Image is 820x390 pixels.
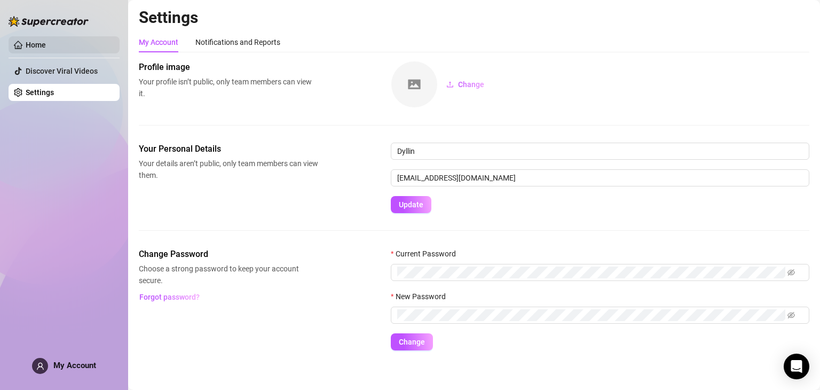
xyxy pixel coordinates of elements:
input: Enter name [391,143,809,160]
span: Choose a strong password to keep your account secure. [139,263,318,286]
a: Home [26,41,46,49]
span: eye-invisible [787,269,795,276]
span: My Account [53,361,96,370]
button: Change [438,76,493,93]
span: Change [458,80,484,89]
img: logo-BBDzfeDw.svg [9,16,89,27]
span: Forgot password? [139,293,200,301]
button: Change [391,333,433,350]
span: Profile image [139,61,318,74]
span: Your Personal Details [139,143,318,155]
span: Update [399,200,423,209]
span: Change [399,338,425,346]
span: eye-invisible [787,311,795,319]
img: square-placeholder.png [391,61,437,107]
div: My Account [139,36,178,48]
button: Update [391,196,431,213]
input: Current Password [397,267,785,278]
h2: Settings [139,7,809,28]
span: Your profile isn’t public, only team members can view it. [139,76,318,99]
div: Open Intercom Messenger [784,354,809,379]
span: Change Password [139,248,318,261]
span: upload [446,81,454,88]
button: Forgot password? [139,288,200,306]
a: Settings [26,88,54,97]
div: Notifications and Reports [195,36,280,48]
input: New Password [397,309,785,321]
span: user [36,362,44,370]
span: Your details aren’t public, only team members can view them. [139,158,318,181]
label: New Password [391,291,453,302]
label: Current Password [391,248,463,260]
input: Enter new email [391,169,809,186]
a: Discover Viral Videos [26,67,98,75]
